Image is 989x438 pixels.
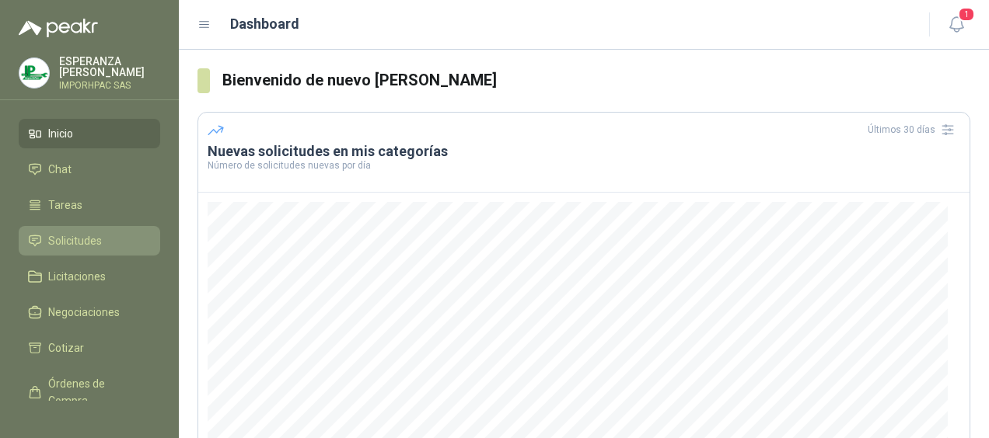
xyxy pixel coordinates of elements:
div: Últimos 30 días [868,117,960,142]
span: Cotizar [48,339,84,356]
h3: Bienvenido de nuevo [PERSON_NAME] [222,68,971,92]
a: Tareas [19,190,160,220]
span: Inicio [48,125,73,142]
span: Licitaciones [48,268,106,285]
span: Chat [48,161,72,178]
span: 1 [958,7,975,22]
a: Negociaciones [19,297,160,327]
img: Company Logo [19,58,49,88]
a: Solicitudes [19,226,160,255]
a: Cotizar [19,333,160,363]
span: Solicitudes [48,232,102,249]
p: ESPERANZA [PERSON_NAME] [59,56,160,78]
a: Licitaciones [19,262,160,291]
p: IMPORHPAC SAS [59,81,160,90]
a: Chat [19,155,160,184]
span: Tareas [48,196,82,214]
h1: Dashboard [230,13,299,35]
img: Logo peakr [19,19,98,37]
a: Inicio [19,119,160,148]
button: 1 [942,11,970,39]
span: Órdenes de Compra [48,375,145,409]
a: Órdenes de Compra [19,369,160,415]
span: Negociaciones [48,304,120,321]
h3: Nuevas solicitudes en mis categorías [208,142,960,161]
p: Número de solicitudes nuevas por día [208,161,960,170]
